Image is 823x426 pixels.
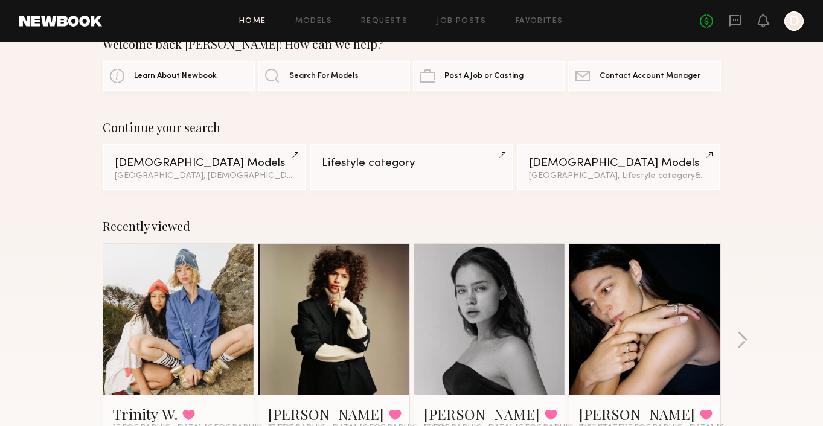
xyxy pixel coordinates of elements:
div: [DEMOGRAPHIC_DATA] Models [529,157,708,169]
a: Job Posts [437,17,487,25]
a: Models [295,17,332,25]
div: Welcome back [PERSON_NAME]! How can we help? [103,37,721,51]
a: [PERSON_NAME] [268,404,384,424]
a: Learn About Newbook [103,61,255,91]
span: Post A Job or Casting [444,72,524,80]
div: Continue your search [103,120,721,135]
a: Contact Account Manager [568,61,720,91]
a: D [784,11,804,31]
a: [PERSON_NAME] [424,404,540,424]
div: Lifestyle category [322,157,501,169]
a: [DEMOGRAPHIC_DATA] Models[GEOGRAPHIC_DATA], Lifestyle category&5other filters [517,144,720,190]
a: [PERSON_NAME] [579,404,695,424]
a: [DEMOGRAPHIC_DATA] Models[GEOGRAPHIC_DATA], [DEMOGRAPHIC_DATA] [103,144,306,190]
span: & 5 other filter s [695,172,753,180]
div: [GEOGRAPHIC_DATA], [DEMOGRAPHIC_DATA] [115,172,294,180]
div: [DEMOGRAPHIC_DATA] Models [115,157,294,169]
a: Home [239,17,266,25]
a: Requests [361,17,408,25]
a: Lifestyle category [310,144,513,190]
span: Contact Account Manager [600,72,700,80]
div: [GEOGRAPHIC_DATA], Lifestyle category [529,172,708,180]
span: Learn About Newbook [134,72,217,80]
a: Favorites [516,17,563,25]
a: Search For Models [258,61,410,91]
div: Recently viewed [103,219,721,234]
a: Trinity W. [113,404,178,424]
span: Search For Models [289,72,359,80]
a: Post A Job or Casting [413,61,565,91]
